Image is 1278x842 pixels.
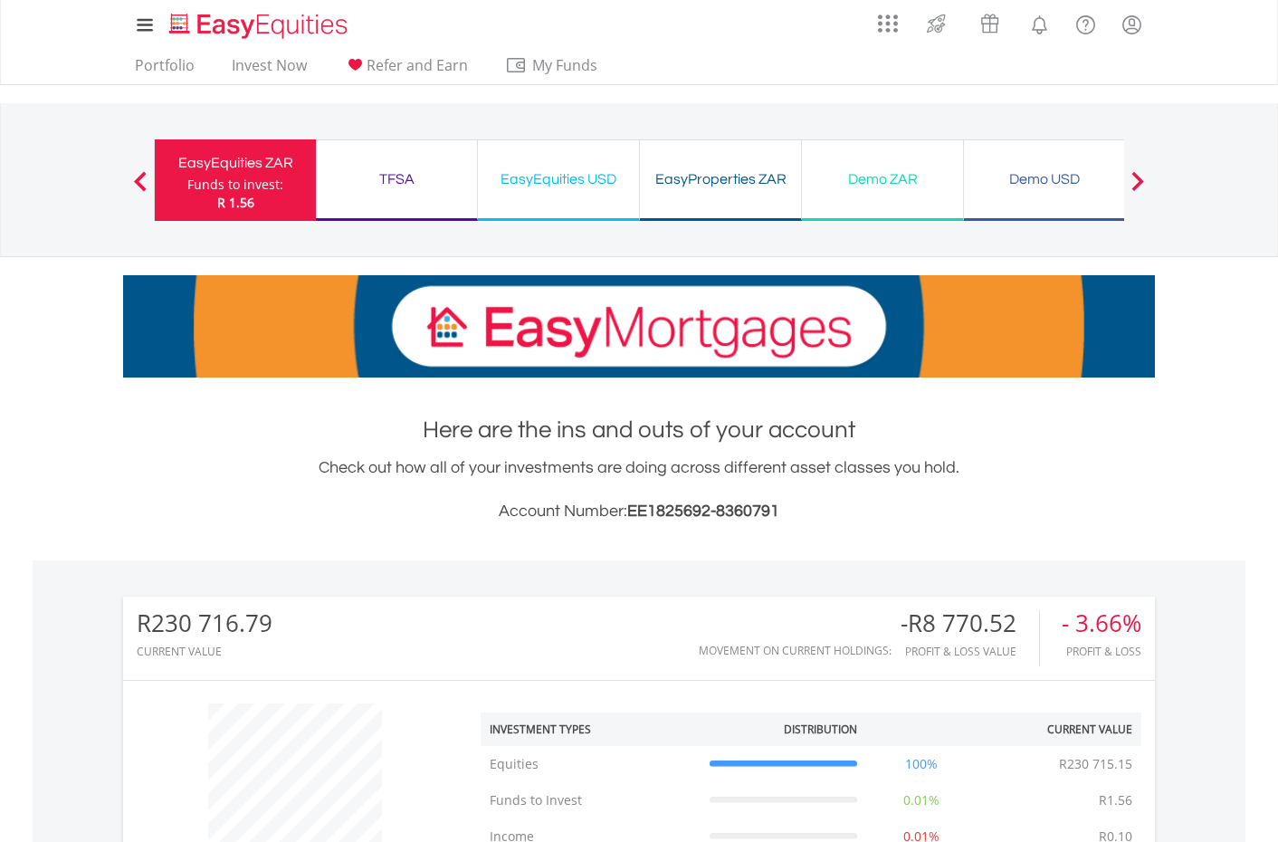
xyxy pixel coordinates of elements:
[866,5,910,33] a: AppsGrid
[505,53,624,77] span: My Funds
[327,167,466,192] div: TFSA
[921,9,951,38] img: thrive-v2.svg
[1109,5,1155,44] a: My Profile
[137,610,272,636] div: R230 716.79
[1062,610,1141,636] div: - 3.66%
[122,180,158,198] button: Previous
[137,646,272,657] div: CURRENT VALUE
[481,746,701,782] td: Equities
[367,55,468,75] span: Refer and Earn
[337,56,475,84] a: Refer and Earn
[784,722,857,737] div: Distribution
[1090,782,1141,818] td: R1.56
[627,502,779,520] span: EE1825692-8360791
[123,455,1155,524] div: Check out how all of your investments are doing across different asset classes you hold.
[123,499,1155,524] h3: Account Number:
[224,56,314,84] a: Invest Now
[975,9,1005,38] img: vouchers-v2.svg
[901,610,1039,636] div: -R8 770.52
[123,275,1155,378] img: EasyMortage Promotion Banner
[1050,746,1141,782] td: R230 715.15
[976,713,1141,746] th: Current Value
[813,167,952,192] div: Demo ZAR
[123,414,1155,446] h1: Here are the ins and outs of your account
[878,14,898,33] img: grid-menu-icon.svg
[162,5,355,41] a: Home page
[1016,5,1063,41] a: Notifications
[166,11,355,41] img: EasyEquities_Logo.png
[1063,5,1109,41] a: FAQ's and Support
[481,713,701,746] th: Investment Types
[481,782,701,818] td: Funds to Invest
[866,782,977,818] td: 0.01%
[651,167,790,192] div: EasyProperties ZAR
[699,645,892,656] div: Movement on Current Holdings:
[1062,646,1141,657] div: Profit & Loss
[187,176,283,194] div: Funds to invest:
[217,194,254,211] span: R 1.56
[166,150,305,176] div: EasyEquities ZAR
[901,646,1039,657] div: Profit & Loss Value
[128,56,202,84] a: Portfolio
[489,167,628,192] div: EasyEquities USD
[975,167,1114,192] div: Demo USD
[1120,180,1156,198] button: Next
[963,5,1016,38] a: Vouchers
[866,746,977,782] td: 100%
